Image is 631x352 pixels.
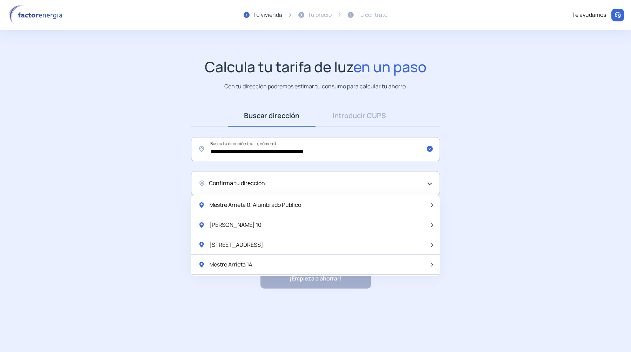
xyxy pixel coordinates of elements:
img: location-pin-green.svg [198,222,205,229]
span: [PERSON_NAME] 10 [209,221,262,230]
img: location-pin-green.svg [198,241,205,248]
span: en un paso [353,57,427,76]
a: Buscar dirección [228,105,315,127]
span: [STREET_ADDRESS] [209,241,263,250]
span: Confirma tu dirección [209,179,265,188]
div: Tu contrato [357,11,387,20]
a: Introducir CUPS [315,105,403,127]
div: Te ayudamos [572,11,606,20]
h1: Calcula tu tarifa de luz [205,58,427,75]
img: arrow-next-item.svg [431,223,433,227]
img: logo factor [7,5,67,25]
span: Mestre Arrieta 0, Alumbrado Publico [209,201,301,210]
img: arrow-next-item.svg [431,203,433,207]
span: Mestre Arrieta 14 [209,260,252,269]
img: llamar [614,12,621,19]
img: location-pin-green.svg [198,261,205,268]
img: arrow-next-item.svg [431,263,433,266]
p: Con tu dirección podremos estimar tu consumo para calcular tu ahorro. [224,82,407,91]
img: location-pin-green.svg [198,202,205,209]
div: Tu vivienda [253,11,282,20]
div: Tu precio [308,11,332,20]
img: arrow-next-item.svg [431,243,433,247]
